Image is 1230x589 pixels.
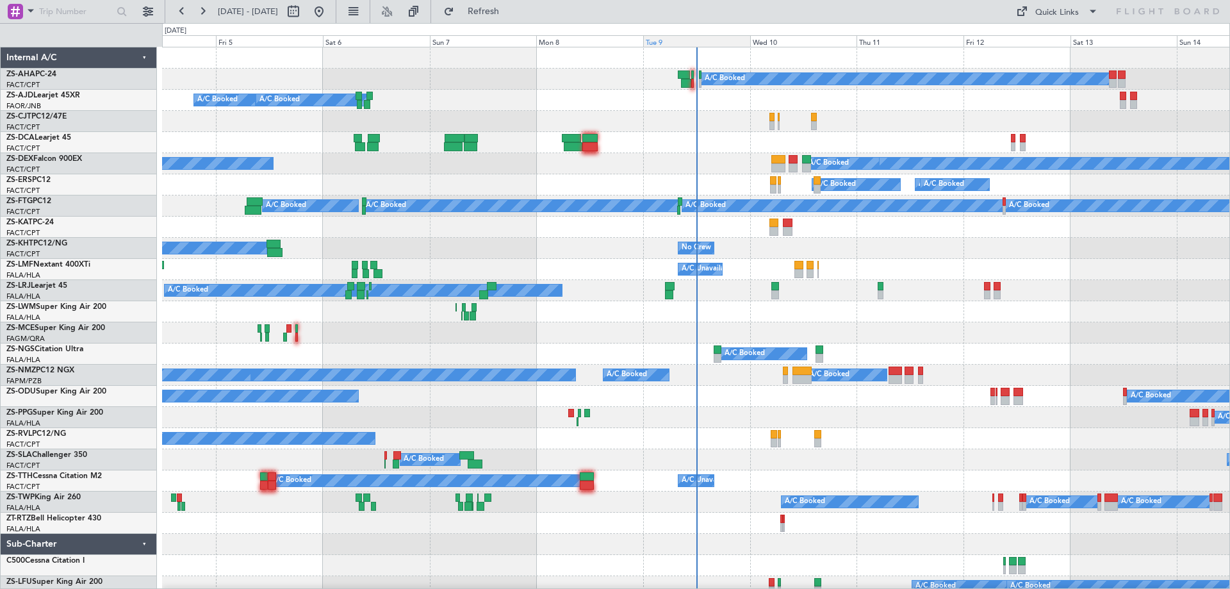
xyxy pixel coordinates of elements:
a: FALA/HLA [6,355,40,365]
span: ZT-RTZ [6,515,31,522]
div: A/C Booked [808,154,849,173]
a: C500Cessna Citation I [6,557,85,565]
div: A/C Booked [1009,196,1049,215]
div: A/C Booked [168,281,208,300]
div: Thu 11 [857,35,963,47]
a: ZS-AHAPC-24 [6,71,56,78]
div: A/C Booked [259,90,300,110]
div: Fri 12 [963,35,1070,47]
a: ZS-KHTPC12/NG [6,240,67,247]
div: Sat 6 [323,35,430,47]
span: Refresh [457,7,511,16]
span: ZS-ODU [6,388,36,395]
div: A/C Booked [404,450,444,469]
div: A/C Booked [266,196,306,215]
a: FACT/CPT [6,186,40,195]
a: ZS-LMFNextant 400XTi [6,261,90,269]
a: FACT/CPT [6,440,40,449]
div: A/C Booked [809,365,849,385]
a: ZS-LRJLearjet 45 [6,282,67,290]
a: ZT-RTZBell Helicopter 430 [6,515,101,522]
a: ZS-LWMSuper King Air 200 [6,303,106,311]
div: A/C Booked [816,175,856,194]
a: ZS-ERSPC12 [6,176,51,184]
span: ZS-DCA [6,134,35,142]
span: ZS-PPG [6,409,33,417]
a: ZS-PPGSuper King Air 200 [6,409,103,417]
div: Sun 7 [430,35,537,47]
a: FAGM/QRA [6,334,45,344]
div: Wed 10 [750,35,857,47]
span: ZS-NGS [6,345,35,353]
button: Quick Links [1010,1,1104,22]
span: ZS-DEX [6,155,33,163]
span: ZS-LRJ [6,282,31,290]
span: ZS-LWM [6,303,36,311]
div: A/C Booked [366,196,406,215]
span: ZS-KAT [6,219,33,226]
a: ZS-AJDLearjet 45XR [6,92,80,99]
span: ZS-ERS [6,176,32,184]
button: Refresh [438,1,514,22]
span: ZS-AHA [6,71,35,78]
a: FACT/CPT [6,165,40,174]
div: Quick Links [1035,6,1079,19]
div: Fri 5 [216,35,323,47]
a: FAOR/JNB [6,101,41,111]
div: A/C Unavailable [682,260,735,279]
a: ZS-SLAChallenger 350 [6,451,87,459]
span: ZS-RVL [6,430,32,438]
a: ZS-DEXFalcon 900EX [6,155,82,163]
div: A/C Booked [924,175,964,194]
a: FACT/CPT [6,207,40,217]
span: ZS-LMF [6,261,33,269]
span: ZS-TTH [6,472,33,480]
div: Tue 9 [643,35,750,47]
div: A/C Booked [271,471,311,490]
span: ZS-AJD [6,92,33,99]
div: A/C Booked [919,175,959,194]
a: FALA/HLA [6,313,40,322]
div: A/C Unavailable [682,471,735,490]
a: ZS-TWPKing Air 260 [6,494,81,501]
a: FACT/CPT [6,249,40,259]
span: C500 [6,557,25,565]
a: FAPM/PZB [6,376,42,386]
div: [DATE] [165,26,186,37]
a: ZS-DCALearjet 45 [6,134,71,142]
span: ZS-SLA [6,451,32,459]
div: A/C Booked [607,365,647,385]
div: A/C Booked [1029,492,1070,511]
div: A/C Booked [725,344,765,363]
div: Sat 13 [1070,35,1177,47]
a: ZS-CJTPC12/47E [6,113,67,120]
span: ZS-CJT [6,113,31,120]
span: ZS-KHT [6,240,33,247]
a: ZS-ODUSuper King Air 200 [6,388,106,395]
a: ZS-TTHCessna Citation M2 [6,472,102,480]
div: A/C Booked [705,69,745,88]
span: ZS-FTG [6,197,33,205]
a: FALA/HLA [6,270,40,280]
a: FACT/CPT [6,144,40,153]
a: FACT/CPT [6,80,40,90]
a: FALA/HLA [6,503,40,513]
span: ZS-LFU [6,578,32,586]
a: FALA/HLA [6,419,40,428]
div: No Crew [682,238,711,258]
a: FACT/CPT [6,461,40,470]
a: FACT/CPT [6,228,40,238]
a: ZS-LFUSuper King Air 200 [6,578,102,586]
a: FACT/CPT [6,122,40,132]
div: A/C Booked [1131,386,1171,406]
a: FACT/CPT [6,482,40,492]
a: ZS-MCESuper King Air 200 [6,324,105,332]
a: ZS-NMZPC12 NGX [6,367,74,374]
a: ZS-FTGPC12 [6,197,51,205]
span: [DATE] - [DATE] [218,6,278,17]
span: ZS-NMZ [6,367,36,374]
a: ZS-KATPC-24 [6,219,54,226]
a: ZS-NGSCitation Ultra [6,345,83,353]
span: ZS-TWP [6,494,35,501]
input: Trip Number [39,2,113,21]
